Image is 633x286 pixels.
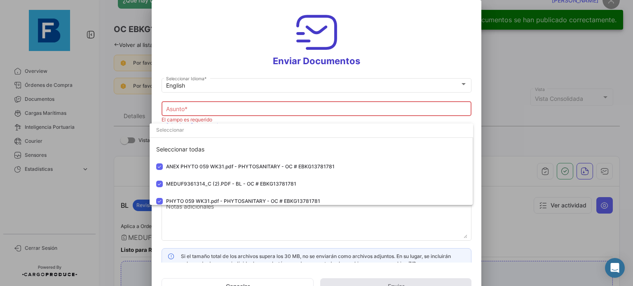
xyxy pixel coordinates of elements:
[150,141,473,158] div: Seleccionar todas
[166,181,296,187] span: MEDUF9361314_C (2).PDF - BL - OC # EBKG13781781
[150,123,473,137] input: dropdown search
[166,163,335,170] span: ANEX PHYTO 059 WK31.pdf - PHYTOSANITARY - OC # EBKG13781781
[166,198,320,204] span: PHYTO 059 WK31.pdf - PHYTOSANITARY - OC # EBKG13781781
[605,258,625,278] div: Abrir Intercom Messenger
